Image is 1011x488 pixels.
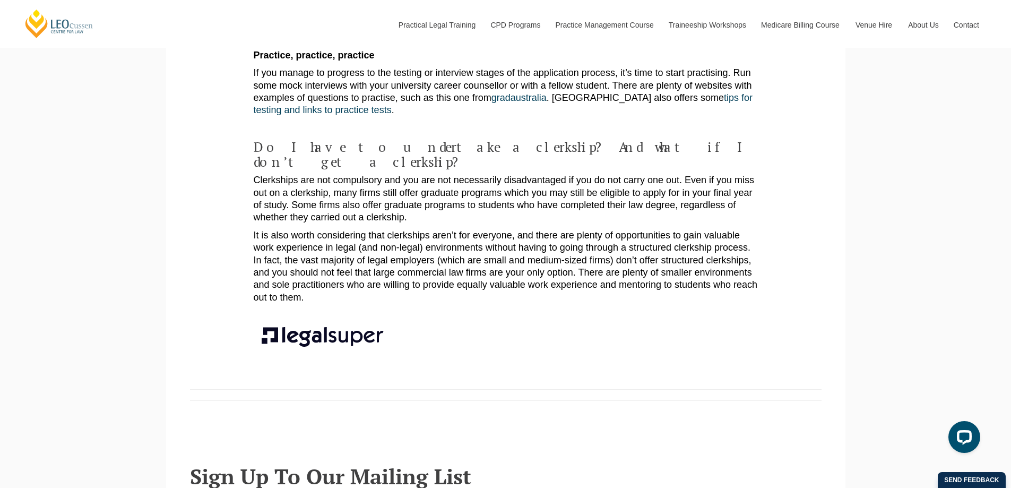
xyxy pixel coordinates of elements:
a: gradaustralia [491,92,547,103]
a: Medicare Billing Course [753,2,848,48]
p: Clerkships are not compulsory and you are not necessarily disadvantaged if you do not carry one o... [254,174,758,224]
a: About Us [900,2,946,48]
a: Practical Legal Training [391,2,483,48]
a: CPD Programs [482,2,547,48]
p: If you manage to progress to the testing or interview stages of the application process, it’s tim... [254,67,758,117]
h2: Sign Up To Our Mailing List [190,465,822,488]
a: Traineeship Workshops [661,2,753,48]
h4: Do I have to undertake a clerkship? And what if I don’t get a clerkship? [254,140,758,169]
strong: Practice, practice, practice [254,50,375,61]
p: It is also worth considering that clerkships aren’t for everyone, and there are plenty of opportu... [254,229,758,304]
a: Practice Management Course [548,2,661,48]
a: Venue Hire [848,2,900,48]
iframe: LiveChat chat widget [940,417,984,461]
a: [PERSON_NAME] Centre for Law [24,8,94,39]
a: Contact [946,2,987,48]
